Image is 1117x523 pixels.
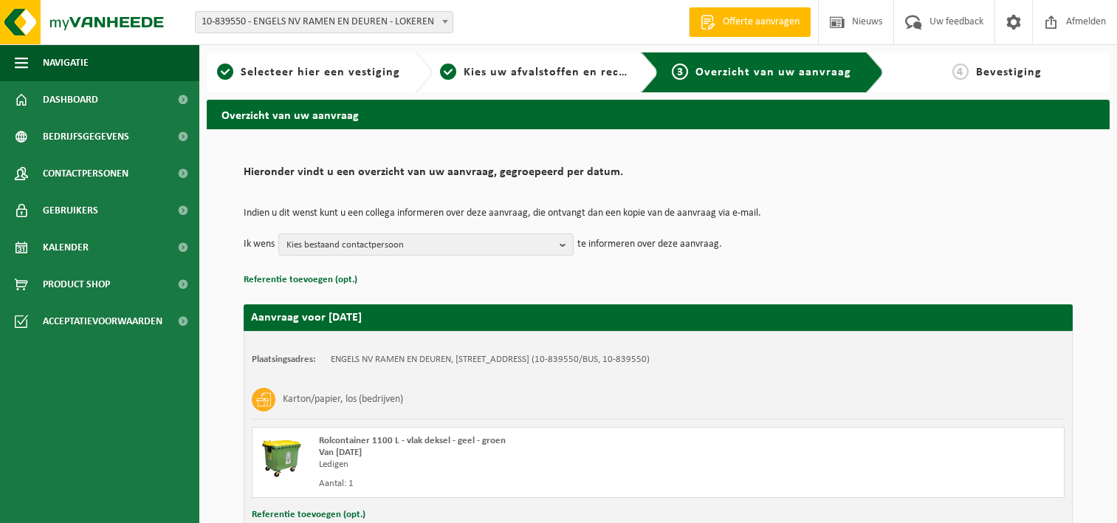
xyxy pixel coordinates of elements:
span: Overzicht van uw aanvraag [695,66,851,78]
a: Offerte aanvragen [689,7,811,37]
span: Selecteer hier een vestiging [241,66,400,78]
button: Referentie toevoegen (opt.) [244,270,357,290]
p: Ik wens [244,233,275,256]
div: Aantal: 1 [319,478,718,490]
h2: Overzicht van uw aanvraag [207,100,1110,129]
a: 1Selecteer hier een vestiging [214,64,403,81]
span: 2 [440,64,456,80]
span: Contactpersonen [43,155,128,192]
img: WB-1100-HPE-GN-50.png [260,435,304,479]
span: Dashboard [43,81,98,118]
p: te informeren over deze aanvraag. [577,233,722,256]
span: 1 [217,64,233,80]
span: 10-839550 - ENGELS NV RAMEN EN DEUREN - LOKEREN [196,12,453,33]
span: Acceptatievoorwaarden [43,303,162,340]
span: Rolcontainer 1100 L - vlak deksel - geel - groen [319,436,506,445]
span: Gebruikers [43,192,98,229]
span: 10-839550 - ENGELS NV RAMEN EN DEUREN - LOKEREN [195,11,453,33]
span: Bevestiging [976,66,1042,78]
span: Bedrijfsgegevens [43,118,129,155]
span: Kies bestaand contactpersoon [286,234,554,256]
a: 2Kies uw afvalstoffen en recipiënten [440,64,629,81]
span: Kalender [43,229,89,266]
span: Kies uw afvalstoffen en recipiënten [464,66,667,78]
span: Product Shop [43,266,110,303]
h2: Hieronder vindt u een overzicht van uw aanvraag, gegroepeerd per datum. [244,166,1073,186]
span: Navigatie [43,44,89,81]
div: Ledigen [319,459,718,471]
span: 3 [672,64,688,80]
td: ENGELS NV RAMEN EN DEUREN, [STREET_ADDRESS] (10-839550/BUS, 10-839550) [331,354,650,366]
h3: Karton/papier, los (bedrijven) [283,388,403,411]
span: 4 [952,64,969,80]
p: Indien u dit wenst kunt u een collega informeren over deze aanvraag, die ontvangt dan een kopie v... [244,208,1073,219]
strong: Aanvraag voor [DATE] [251,312,362,324]
button: Kies bestaand contactpersoon [278,233,574,256]
strong: Plaatsingsadres: [252,355,316,364]
strong: Van [DATE] [319,448,362,457]
span: Offerte aanvragen [719,15,803,30]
